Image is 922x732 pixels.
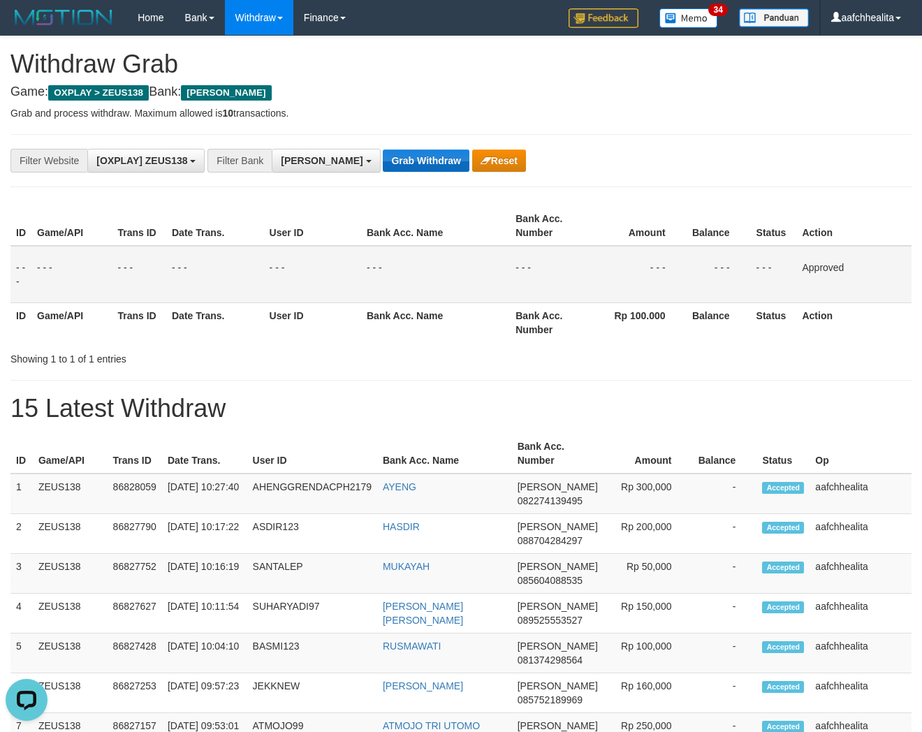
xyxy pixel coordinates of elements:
[692,554,756,594] td: -
[112,246,166,303] td: - - -
[810,474,912,514] td: aafchhealita
[751,206,797,246] th: Status
[247,434,377,474] th: User ID
[692,673,756,713] td: -
[6,6,47,47] button: Open LiveChat chat widget
[10,149,87,173] div: Filter Website
[264,302,361,342] th: User ID
[361,302,510,342] th: Bank Acc. Name
[10,50,912,78] h1: Withdraw Grab
[756,434,810,474] th: Status
[247,673,377,713] td: JEKKNEW
[472,149,526,172] button: Reset
[31,246,112,303] td: - - -
[810,434,912,474] th: Op
[10,246,31,303] td: - - -
[590,246,686,303] td: - - -
[518,481,598,492] span: [PERSON_NAME]
[10,346,374,366] div: Showing 1 to 1 of 1 entries
[383,561,430,572] a: MUKAYAH
[510,302,590,342] th: Bank Acc. Number
[10,106,912,120] p: Grab and process withdraw. Maximum allowed is transactions.
[361,246,510,303] td: - - -
[692,474,756,514] td: -
[708,3,727,16] span: 34
[108,554,162,594] td: 86827752
[162,594,247,634] td: [DATE] 10:11:54
[162,554,247,594] td: [DATE] 10:16:19
[603,634,693,673] td: Rp 100,000
[166,302,264,342] th: Date Trans.
[510,246,590,303] td: - - -
[739,8,809,27] img: panduan.png
[247,634,377,673] td: BASMI123
[247,474,377,514] td: AHENGGRENDACPH2179
[281,155,363,166] span: [PERSON_NAME]
[603,673,693,713] td: Rp 160,000
[383,640,441,652] a: RUSMAWATI
[33,554,108,594] td: ZEUS138
[108,514,162,554] td: 86827790
[31,302,112,342] th: Game/API
[108,673,162,713] td: 86827253
[383,521,420,532] a: HASDIR
[207,149,272,173] div: Filter Bank
[762,601,804,613] span: Accepted
[510,206,590,246] th: Bank Acc. Number
[518,495,583,506] span: Copy 082274139495 to clipboard
[810,514,912,554] td: aafchhealita
[162,673,247,713] td: [DATE] 09:57:23
[108,474,162,514] td: 86828059
[264,206,361,246] th: User ID
[383,149,469,172] button: Grab Withdraw
[518,601,598,612] span: [PERSON_NAME]
[108,634,162,673] td: 86827428
[247,514,377,554] td: ASDIR123
[377,434,512,474] th: Bank Acc. Name
[687,206,751,246] th: Balance
[796,302,912,342] th: Action
[247,594,377,634] td: SUHARYADI97
[518,575,583,586] span: Copy 085604088535 to clipboard
[687,246,751,303] td: - - -
[33,474,108,514] td: ZEUS138
[10,7,117,28] img: MOTION_logo.png
[10,85,912,99] h4: Game: Bank:
[383,720,480,731] a: ATMOJO TRI UTOMO
[166,206,264,246] th: Date Trans.
[108,594,162,634] td: 86827627
[810,673,912,713] td: aafchhealita
[810,594,912,634] td: aafchhealita
[162,434,247,474] th: Date Trans.
[518,654,583,666] span: Copy 081374298564 to clipboard
[162,474,247,514] td: [DATE] 10:27:40
[222,108,233,119] strong: 10
[751,246,797,303] td: - - -
[181,85,271,101] span: [PERSON_NAME]
[108,434,162,474] th: Trans ID
[33,514,108,554] td: ZEUS138
[10,434,33,474] th: ID
[796,206,912,246] th: Action
[272,149,380,173] button: [PERSON_NAME]
[796,246,912,303] td: Approved
[10,634,33,673] td: 5
[31,206,112,246] th: Game/API
[518,640,598,652] span: [PERSON_NAME]
[383,481,416,492] a: AYENG
[512,434,603,474] th: Bank Acc. Number
[762,641,804,653] span: Accepted
[603,514,693,554] td: Rp 200,000
[687,302,751,342] th: Balance
[810,554,912,594] td: aafchhealita
[10,554,33,594] td: 3
[112,206,166,246] th: Trans ID
[10,395,912,423] h1: 15 Latest Withdraw
[383,680,463,691] a: [PERSON_NAME]
[603,474,693,514] td: Rp 300,000
[518,561,598,572] span: [PERSON_NAME]
[33,434,108,474] th: Game/API
[166,246,264,303] td: - - -
[10,594,33,634] td: 4
[247,554,377,594] td: SANTALEP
